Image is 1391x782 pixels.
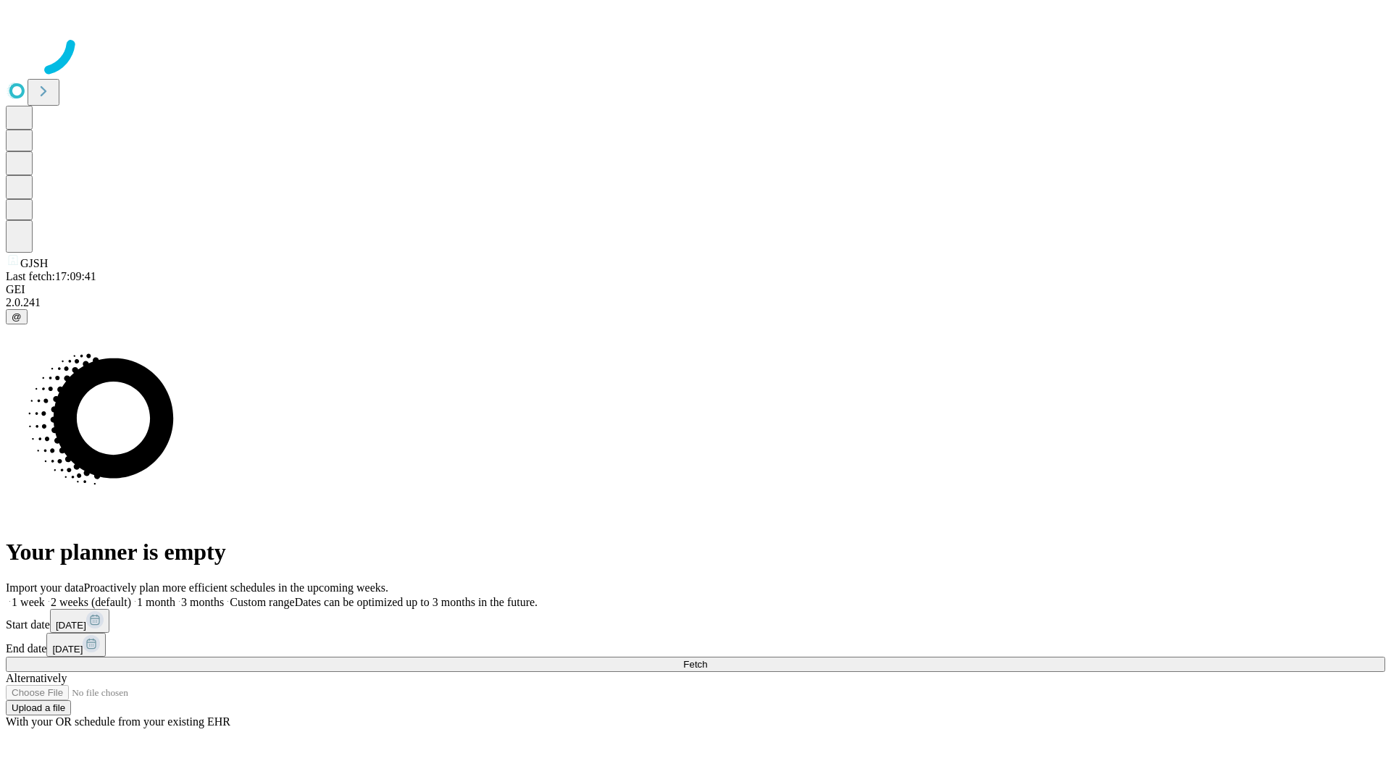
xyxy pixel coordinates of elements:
[683,659,707,670] span: Fetch
[84,581,388,594] span: Proactively plan more efficient schedules in the upcoming weeks.
[230,596,294,608] span: Custom range
[6,581,84,594] span: Import your data
[6,715,230,728] span: With your OR schedule from your existing EHR
[6,296,1385,309] div: 2.0.241
[6,270,96,282] span: Last fetch: 17:09:41
[52,644,83,655] span: [DATE]
[6,672,67,684] span: Alternatively
[181,596,224,608] span: 3 months
[6,700,71,715] button: Upload a file
[6,633,1385,657] div: End date
[137,596,175,608] span: 1 month
[6,309,28,324] button: @
[50,609,109,633] button: [DATE]
[6,609,1385,633] div: Start date
[12,596,45,608] span: 1 week
[20,257,48,269] span: GJSH
[51,596,131,608] span: 2 weeks (default)
[56,620,86,631] span: [DATE]
[12,311,22,322] span: @
[6,657,1385,672] button: Fetch
[46,633,106,657] button: [DATE]
[295,596,538,608] span: Dates can be optimized up to 3 months in the future.
[6,283,1385,296] div: GEI
[6,539,1385,566] h1: Your planner is empty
